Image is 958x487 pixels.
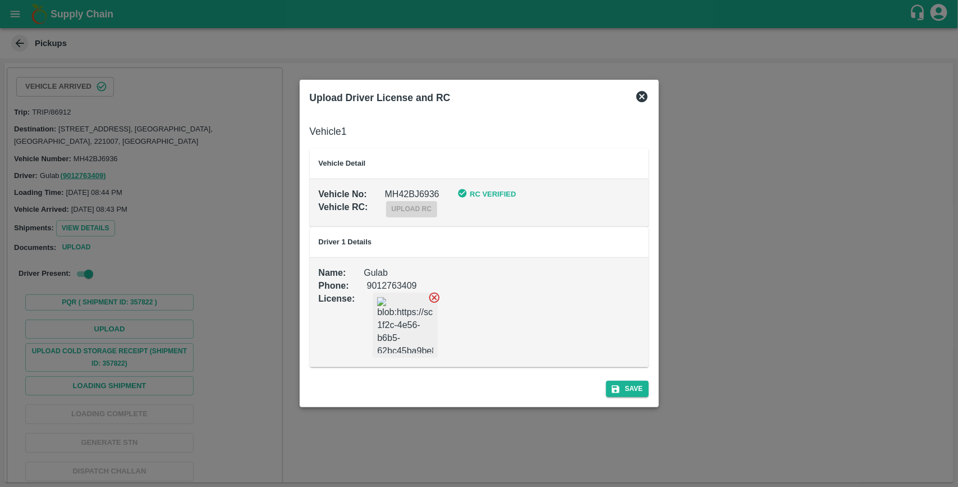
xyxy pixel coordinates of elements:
div: Gulab [346,249,388,280]
img: blob:https://sc.vegrow.in/4b8e28c0-1f2c-4e56-b6b5-62bc45ba9be8 [377,297,433,353]
div: 9012763409 [349,262,417,293]
div: MH42BJ6936 [367,170,439,201]
button: Save [606,381,649,397]
h6: Vehicle 1 [310,124,649,139]
b: Upload Driver License and RC [310,92,451,103]
b: License : [319,294,355,303]
b: Vehicle Detail [319,159,366,167]
b: Driver 1 Details [319,238,372,246]
b: RC Verified [470,190,516,198]
b: Vehicle RC : [319,202,368,212]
